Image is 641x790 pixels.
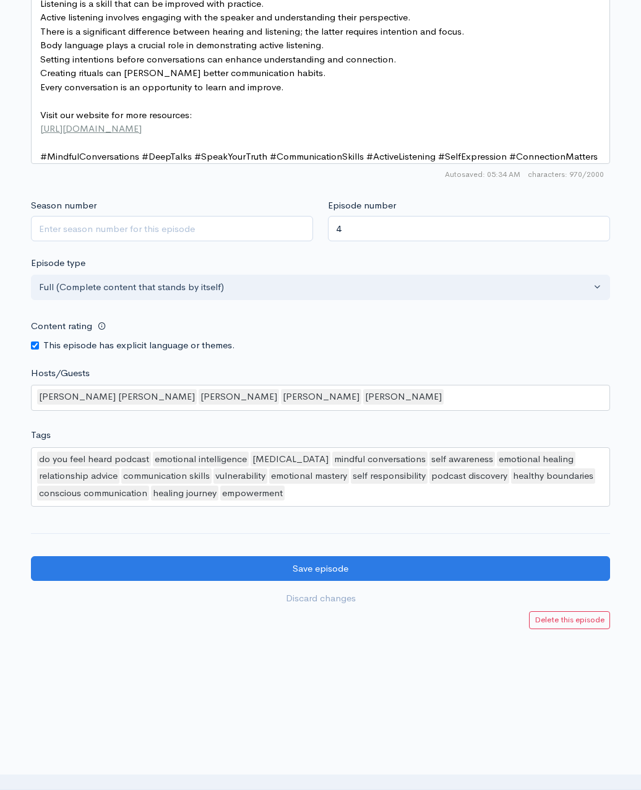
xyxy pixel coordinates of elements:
label: Content rating [31,314,92,339]
div: conscious communication [37,486,149,501]
div: healing journey [151,486,218,501]
span: Every conversation is an opportunity to learn and improve. [40,81,284,93]
div: emotional intelligence [153,452,249,467]
span: Active listening involves engaging with the speaker and understanding their perspective. [40,11,411,23]
div: emotional mastery [269,468,349,484]
div: [PERSON_NAME] [PERSON_NAME] [37,389,197,405]
div: do you feel heard podcast [37,452,151,467]
div: communication skills [121,468,212,484]
label: Episode type [31,256,85,270]
span: Body language plays a crucial role in demonstrating active listening. [40,39,324,51]
label: Hosts/Guests [31,366,90,380]
label: Tags [31,428,51,442]
span: #MindfulConversations #DeepTalks #SpeakYourTruth #CommunicationSkills #ActiveListening #SelfExpre... [40,150,598,162]
span: 970/2000 [528,169,604,180]
div: podcast discovery [429,468,509,484]
div: mindful conversations [332,452,428,467]
div: self awareness [429,452,495,467]
label: This episode has explicit language or themes. [43,338,235,353]
div: [PERSON_NAME] [281,389,361,405]
a: Discard changes [31,586,610,611]
input: Save episode [31,556,610,582]
input: Enter episode number [328,216,610,241]
button: Full (Complete content that stands by itself) [31,275,610,300]
div: [MEDICAL_DATA] [251,452,330,467]
span: Setting intentions before conversations can enhance understanding and connection. [40,53,397,65]
div: Full (Complete content that stands by itself) [39,280,591,294]
a: Delete this episode [529,611,610,629]
label: Season number [31,199,97,213]
div: emotional healing [497,452,575,467]
span: There is a significant difference between hearing and listening; the latter requires intention an... [40,25,465,37]
div: empowerment [220,486,285,501]
div: vulnerability [213,468,267,484]
small: Delete this episode [535,614,604,625]
div: relationship advice [37,468,119,484]
div: [PERSON_NAME] [199,389,279,405]
span: [URL][DOMAIN_NAME] [40,122,142,134]
input: Enter season number for this episode [31,216,313,241]
span: Autosaved: 05:34 AM [445,169,520,180]
div: self responsibility [351,468,428,484]
div: healthy boundaries [511,468,595,484]
label: Episode number [328,199,396,213]
span: Creating rituals can [PERSON_NAME] better communication habits. [40,67,326,79]
span: Visit our website for more resources: [40,109,192,121]
div: [PERSON_NAME] [363,389,444,405]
